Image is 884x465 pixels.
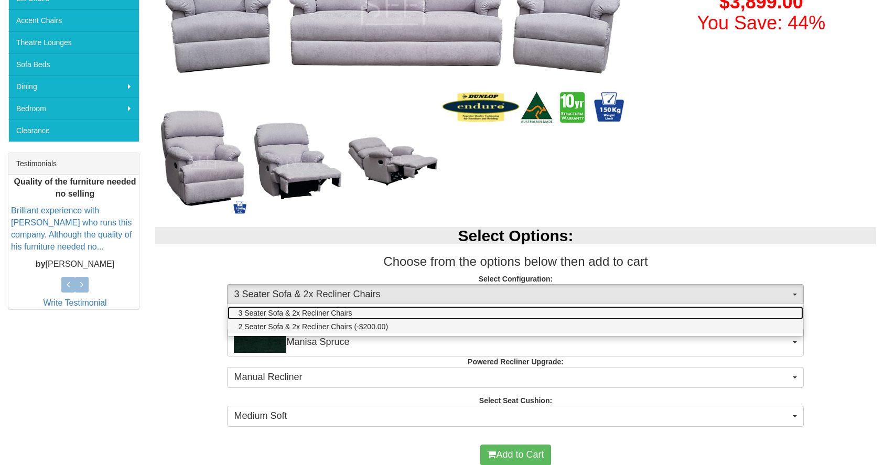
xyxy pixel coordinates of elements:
img: Manisa Spruce [234,332,286,353]
div: Testimonials [8,153,139,175]
strong: Powered Recliner Upgrade: [468,358,564,366]
button: Manual Recliner [227,367,804,388]
b: Select Options: [458,227,573,244]
span: 2 Seater Sofa & 2x Recliner Chairs (-$200.00) [238,321,388,332]
b: by [36,259,46,268]
span: 3 Seater Sofa & 2x Recliner Chairs [238,308,352,318]
span: Medium Soft [234,409,790,423]
font: You Save: 44% [697,12,825,34]
b: Quality of the furniture needed no selling [14,177,136,198]
span: 3 Seater Sofa & 2x Recliner Chairs [234,288,790,301]
span: Manisa Spruce [234,332,790,353]
strong: Select Configuration: [479,275,553,283]
strong: Select Seat Cushion: [479,396,552,405]
p: [PERSON_NAME] [11,258,139,271]
a: Brilliant experience with [PERSON_NAME] who runs this company. Although the quality of his furnit... [11,207,132,252]
a: Dining [8,75,139,98]
a: Sofa Beds [8,53,139,75]
h3: Choose from the options below then add to cart [155,255,876,268]
a: Theatre Lounges [8,31,139,53]
button: Manisa SpruceManisa Spruce [227,328,804,356]
a: Clearance [8,120,139,142]
button: Medium Soft [227,406,804,427]
a: Write Testimonial [43,298,106,307]
a: Accent Chairs [8,9,139,31]
span: Manual Recliner [234,371,790,384]
button: 3 Seater Sofa & 2x Recliner Chairs [227,284,804,305]
a: Bedroom [8,98,139,120]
